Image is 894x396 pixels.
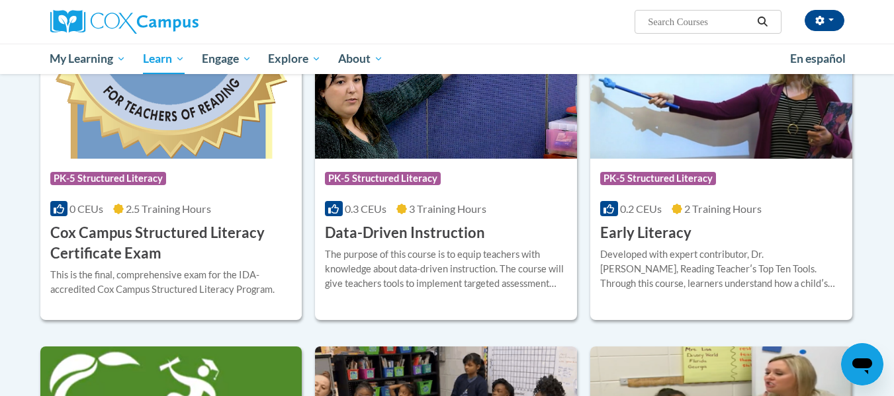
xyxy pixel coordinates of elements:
[600,247,842,291] div: Developed with expert contributor, Dr. [PERSON_NAME], Reading Teacherʹs Top Ten Tools. Through th...
[325,223,485,243] h3: Data-Driven Instruction
[40,24,302,320] a: Course LogoPK-5 Structured Literacy0 CEUs2.5 Training Hours Cox Campus Structured Literacy Certif...
[42,44,135,74] a: My Learning
[600,172,716,185] span: PK-5 Structured Literacy
[50,268,292,297] div: This is the final, comprehensive exam for the IDA-accredited Cox Campus Structured Literacy Program.
[134,44,193,74] a: Learn
[50,10,199,34] img: Cox Campus
[193,44,260,74] a: Engage
[69,202,103,215] span: 0 CEUs
[600,223,692,243] h3: Early Literacy
[268,51,321,67] span: Explore
[325,247,567,291] div: The purpose of this course is to equip teachers with knowledge about data-driven instruction. The...
[345,202,386,215] span: 0.3 CEUs
[50,51,126,67] span: My Learning
[315,24,577,320] a: Course LogoPK-5 Structured Literacy0.3 CEUs3 Training Hours Data-Driven InstructionThe purpose of...
[805,10,844,31] button: Account Settings
[143,51,185,67] span: Learn
[752,14,772,30] button: Search
[330,44,392,74] a: About
[126,202,211,215] span: 2.5 Training Hours
[620,202,662,215] span: 0.2 CEUs
[790,52,846,65] span: En español
[841,343,883,385] iframe: Button to launch messaging window
[202,51,251,67] span: Engage
[684,202,762,215] span: 2 Training Hours
[40,24,302,159] img: Course Logo
[30,44,864,74] div: Main menu
[647,14,752,30] input: Search Courses
[782,45,854,73] a: En español
[50,172,166,185] span: PK-5 Structured Literacy
[325,172,441,185] span: PK-5 Structured Literacy
[590,24,852,320] a: Course LogoPK-5 Structured Literacy0.2 CEUs2 Training Hours Early LiteracyDeveloped with expert c...
[259,44,330,74] a: Explore
[338,51,383,67] span: About
[50,223,292,264] h3: Cox Campus Structured Literacy Certificate Exam
[50,10,302,34] a: Cox Campus
[315,24,577,159] img: Course Logo
[409,202,486,215] span: 3 Training Hours
[590,24,852,159] img: Course Logo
